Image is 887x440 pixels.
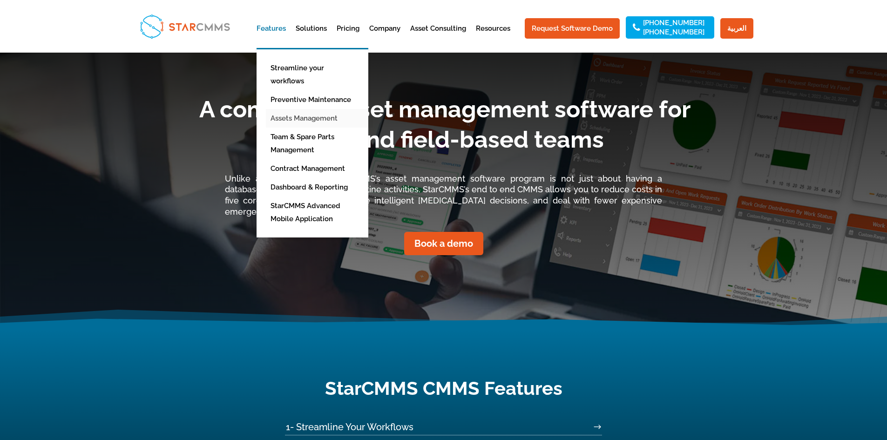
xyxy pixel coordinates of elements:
h1: A complete asset management software for office and field-based teams [195,94,695,159]
img: StarCMMS [136,10,234,42]
a: Company [369,25,400,48]
a: 1- Streamline Your Workflows [285,416,602,435]
a: Request Software Demo [525,18,620,39]
a: Solutions [296,25,327,48]
a: [PHONE_NUMBER] [643,20,704,26]
a: [PHONE_NUMBER] [643,29,704,35]
iframe: Chat Widget [732,339,887,440]
a: Resources [476,25,510,48]
a: Streamline your workflows [266,59,373,90]
h2: StarCMMS CMMS Features [192,379,695,402]
a: Preventive Maintenance [266,90,373,109]
p: Unlike any other CMMS, StarCMMS’s asset management software program is not just about having a da... [225,173,663,217]
a: Book a demo [404,232,483,255]
a: Dashboard & Reporting [266,178,373,196]
a: Asset Consulting [410,25,466,48]
a: Contract Management [266,159,373,178]
a: Features [257,25,286,48]
a: Assets Management [266,109,373,128]
a: العربية [720,18,753,39]
a: Pricing [337,25,359,48]
a: StarCMMS Advanced Mobile Application [266,196,373,228]
a: Team & Spare Parts Management [266,128,373,159]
